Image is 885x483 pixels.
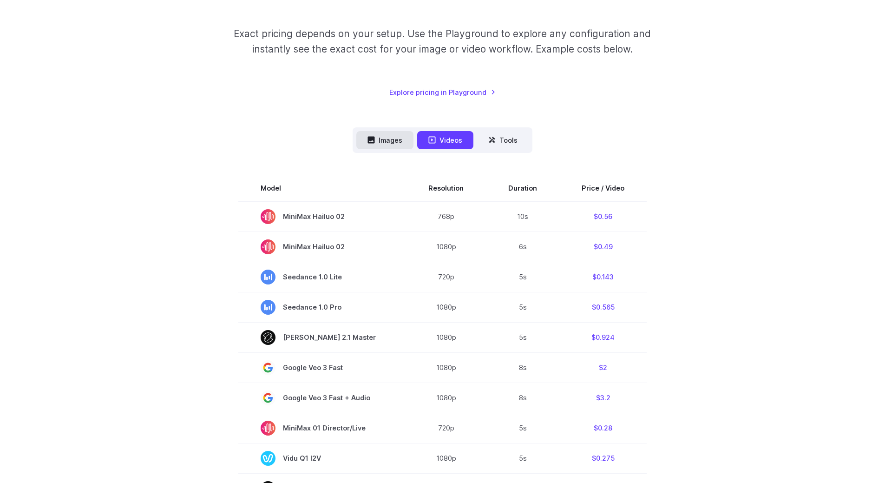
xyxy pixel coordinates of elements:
span: Vidu Q1 I2V [261,451,384,466]
td: 5s [486,443,559,473]
td: 1080p [406,443,486,473]
td: 720p [406,413,486,443]
td: $0.49 [559,232,647,262]
td: 5s [486,292,559,322]
td: $0.565 [559,292,647,322]
th: Duration [486,175,559,201]
th: Price / Video [559,175,647,201]
button: Images [356,131,413,149]
td: 6s [486,232,559,262]
td: 5s [486,413,559,443]
td: 5s [486,262,559,292]
td: $2 [559,352,647,383]
td: $3.2 [559,383,647,413]
p: Exact pricing depends on your setup. Use the Playground to explore any configuration and instantl... [216,26,669,57]
th: Model [238,175,406,201]
span: MiniMax Hailuo 02 [261,209,384,224]
td: 1080p [406,352,486,383]
td: 5s [486,322,559,352]
td: $0.924 [559,322,647,352]
button: Videos [417,131,473,149]
td: 1080p [406,322,486,352]
td: 1080p [406,292,486,322]
span: [PERSON_NAME] 2.1 Master [261,330,384,345]
span: Google Veo 3 Fast [261,360,384,375]
td: 720p [406,262,486,292]
span: Seedance 1.0 Lite [261,270,384,285]
td: 1080p [406,383,486,413]
td: $0.275 [559,443,647,473]
span: Google Veo 3 Fast + Audio [261,390,384,405]
th: Resolution [406,175,486,201]
span: MiniMax 01 Director/Live [261,421,384,436]
td: 8s [486,352,559,383]
td: 10s [486,201,559,232]
td: $0.28 [559,413,647,443]
td: 1080p [406,232,486,262]
span: MiniMax Hailuo 02 [261,239,384,254]
td: $0.143 [559,262,647,292]
td: 768p [406,201,486,232]
a: Explore pricing in Playground [389,87,496,98]
td: 8s [486,383,559,413]
span: Seedance 1.0 Pro [261,300,384,315]
td: $0.56 [559,201,647,232]
button: Tools [477,131,529,149]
